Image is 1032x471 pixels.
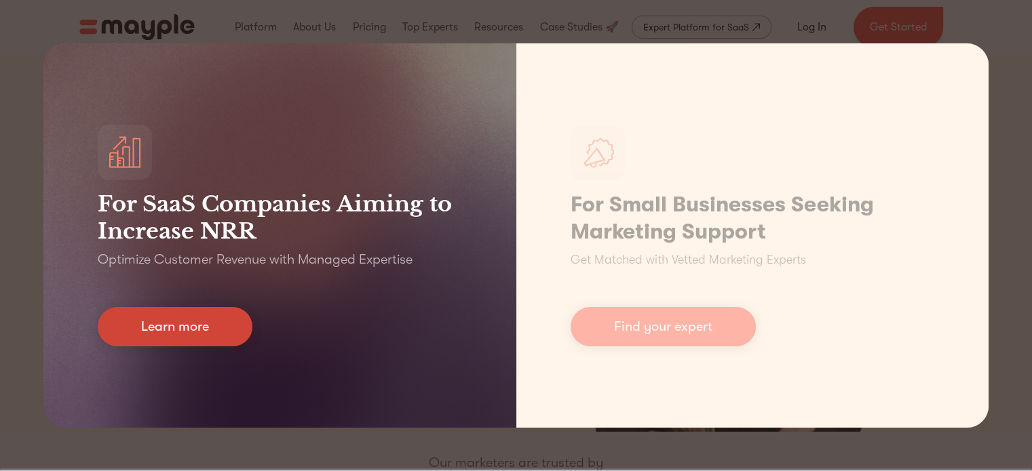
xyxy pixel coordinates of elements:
[98,250,413,269] p: Optimize Customer Revenue with Managed Expertise
[571,307,756,346] a: Find your expert
[571,191,935,245] h1: For Small Businesses Seeking Marketing Support
[98,190,462,245] h3: For SaaS Companies Aiming to Increase NRR
[571,251,806,269] p: Get Matched with Vetted Marketing Experts
[98,307,252,346] a: Learn more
